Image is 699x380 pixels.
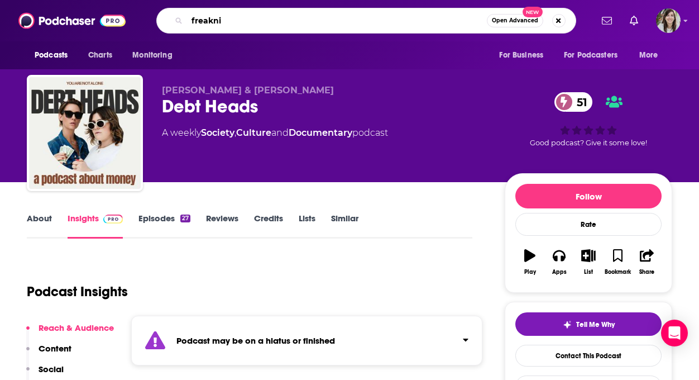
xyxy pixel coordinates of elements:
[156,8,576,34] div: Search podcasts, credits, & more...
[574,242,603,282] button: List
[554,92,593,112] a: 51
[234,127,236,138] span: ,
[515,312,662,336] button: tell me why sparkleTell Me Why
[639,47,658,63] span: More
[552,269,567,275] div: Apps
[39,322,114,333] p: Reach & Audience
[132,47,172,63] span: Monitoring
[27,45,82,66] button: open menu
[289,127,352,138] a: Documentary
[566,92,593,112] span: 51
[26,322,114,343] button: Reach & Audience
[39,343,71,354] p: Content
[563,320,572,329] img: tell me why sparkle
[236,127,271,138] a: Culture
[201,127,234,138] a: Society
[254,213,283,239] a: Credits
[492,18,538,23] span: Open Advanced
[544,242,573,282] button: Apps
[523,7,543,17] span: New
[530,139,647,147] span: Good podcast? Give it some love!
[631,45,672,66] button: open menu
[584,269,593,275] div: List
[515,184,662,208] button: Follow
[491,45,557,66] button: open menu
[88,47,112,63] span: Charts
[515,345,662,367] a: Contact This Podcast
[81,45,119,66] a: Charts
[557,45,634,66] button: open menu
[176,335,335,346] strong: Podcast may be on a hiatus or finished
[27,283,128,300] h1: Podcast Insights
[633,242,662,282] button: Share
[499,47,543,63] span: For Business
[29,77,141,189] img: Debt Heads
[131,316,482,365] section: Click to expand status details
[187,12,487,30] input: Search podcasts, credits, & more...
[39,364,64,374] p: Social
[597,11,616,30] a: Show notifications dropdown
[625,11,643,30] a: Show notifications dropdown
[603,242,632,282] button: Bookmark
[162,126,388,140] div: A weekly podcast
[18,10,126,31] img: Podchaser - Follow, Share and Rate Podcasts
[515,213,662,236] div: Rate
[661,320,688,346] div: Open Intercom Messenger
[180,215,190,222] div: 27
[103,215,123,224] img: Podchaser Pro
[656,8,681,33] img: User Profile
[162,85,334,96] span: [PERSON_NAME] & [PERSON_NAME]
[271,127,289,138] span: and
[68,213,123,239] a: InsightsPodchaser Pro
[505,85,672,154] div: 51Good podcast? Give it some love!
[125,45,186,66] button: open menu
[487,14,543,27] button: Open AdvancedNew
[576,320,615,329] span: Tell Me Why
[656,8,681,33] button: Show profile menu
[656,8,681,33] span: Logged in as devinandrade
[27,213,52,239] a: About
[35,47,68,63] span: Podcasts
[564,47,617,63] span: For Podcasters
[26,343,71,364] button: Content
[299,213,315,239] a: Lists
[605,269,631,275] div: Bookmark
[206,213,238,239] a: Reviews
[515,242,544,282] button: Play
[639,269,654,275] div: Share
[524,269,536,275] div: Play
[138,213,190,239] a: Episodes27
[331,213,358,239] a: Similar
